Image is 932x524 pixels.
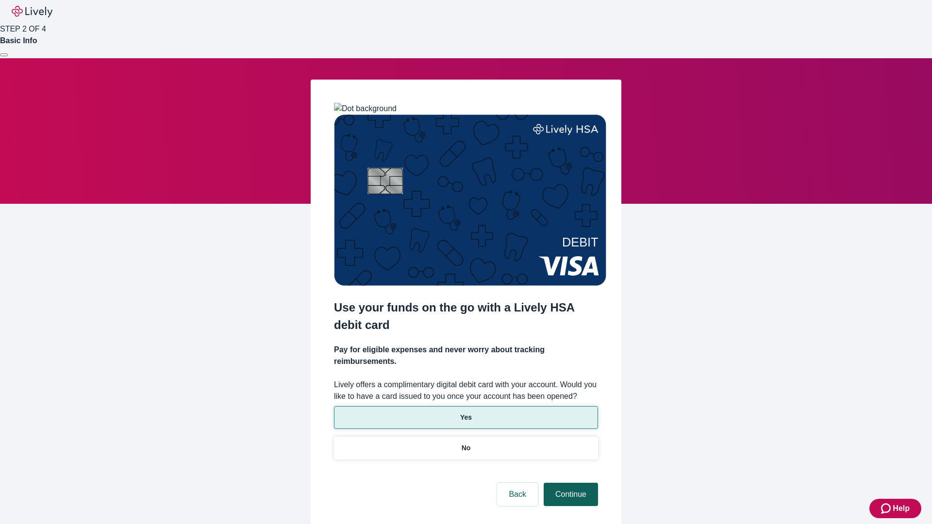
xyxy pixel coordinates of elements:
[12,6,52,17] img: Lively
[462,443,471,453] p: No
[544,483,598,506] button: Continue
[460,412,472,423] p: Yes
[334,437,598,459] button: No
[497,483,538,506] button: Back
[334,344,598,367] h4: Pay for eligible expenses and never worry about tracking reimbursements.
[334,115,606,286] img: Debit card
[881,503,893,514] svg: Zendesk support icon
[334,299,598,334] h2: Use your funds on the go with a Lively HSA debit card
[334,103,397,115] img: Dot background
[334,379,598,402] label: Lively offers a complimentary digital debit card with your account. Would you like to have a card...
[893,503,910,514] span: Help
[869,499,921,518] button: Zendesk support iconHelp
[334,406,598,429] button: Yes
